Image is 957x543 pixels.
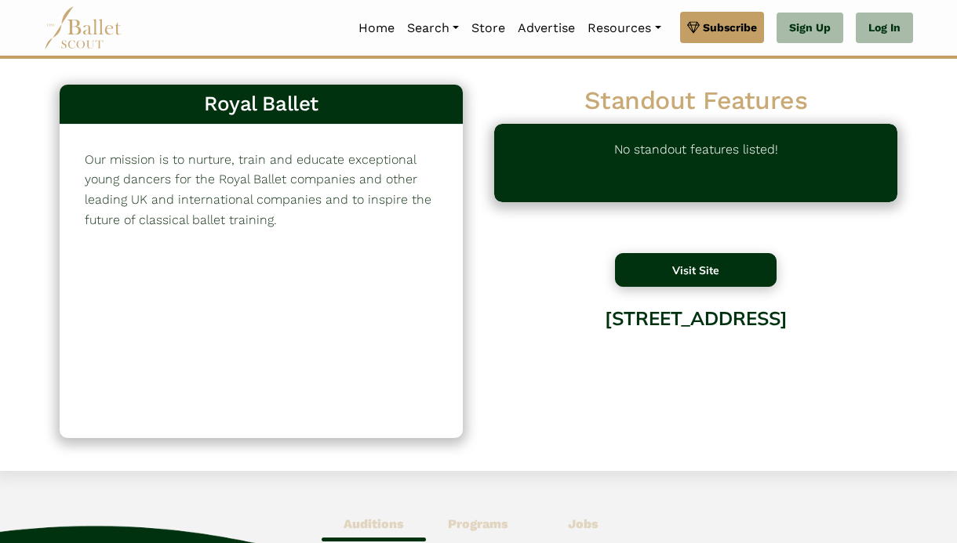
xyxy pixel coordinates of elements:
[352,12,401,45] a: Home
[448,516,508,531] b: Programs
[401,12,465,45] a: Search
[614,139,778,186] p: No standout features listed!
[680,12,764,43] a: Subscribe
[568,516,599,531] b: Jobs
[581,12,667,45] a: Resources
[72,91,450,118] h3: Royal Ballet
[856,13,913,44] a: Log In
[703,19,757,36] span: Subscribe
[85,150,438,230] p: Our mission is to nurture, train and educate exceptional young dancers for the Royal Ballet compa...
[687,19,700,36] img: gem.svg
[777,13,843,44] a: Sign Up
[494,295,897,422] div: [STREET_ADDRESS]
[615,253,777,287] button: Visit Site
[511,12,581,45] a: Advertise
[465,12,511,45] a: Store
[344,516,404,531] b: Auditions
[494,85,897,118] h2: Standout Features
